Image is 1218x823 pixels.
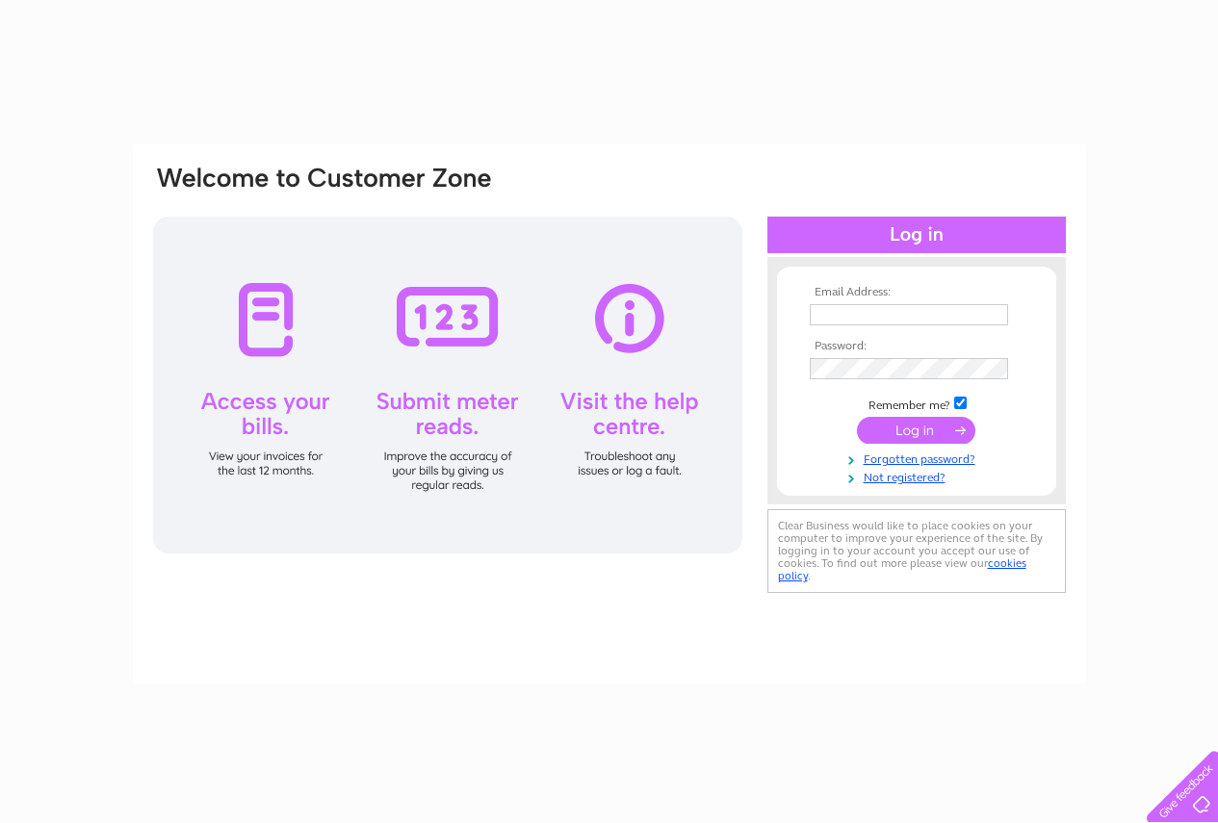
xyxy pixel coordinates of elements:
[810,449,1028,467] a: Forgotten password?
[857,417,975,444] input: Submit
[805,340,1028,353] th: Password:
[778,556,1026,582] a: cookies policy
[810,467,1028,485] a: Not registered?
[805,286,1028,299] th: Email Address:
[767,509,1066,593] div: Clear Business would like to place cookies on your computer to improve your experience of the sit...
[805,394,1028,413] td: Remember me?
